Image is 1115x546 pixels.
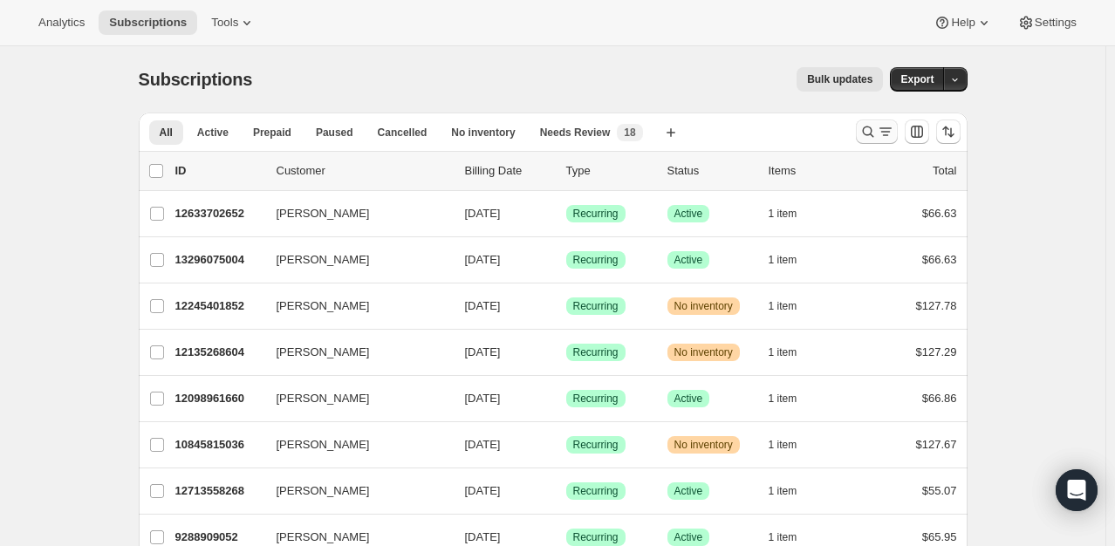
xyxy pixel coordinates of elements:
[916,345,957,358] span: $127.29
[573,299,619,313] span: Recurring
[28,10,95,35] button: Analytics
[674,438,733,452] span: No inventory
[657,120,685,145] button: Create new view
[922,530,957,543] span: $65.95
[807,72,872,86] span: Bulk updates
[277,297,370,315] span: [PERSON_NAME]
[573,438,619,452] span: Recurring
[769,294,817,318] button: 1 item
[465,162,552,180] p: Billing Date
[175,390,263,407] p: 12098961660
[277,436,370,454] span: [PERSON_NAME]
[674,299,733,313] span: No inventory
[175,162,957,180] div: IDCustomerBilling DateTypeStatusItemsTotal
[573,253,619,267] span: Recurring
[277,529,370,546] span: [PERSON_NAME]
[769,345,797,359] span: 1 item
[175,529,263,546] p: 9288909052
[674,207,703,221] span: Active
[175,482,263,500] p: 12713558268
[175,479,957,503] div: 12713558268[PERSON_NAME][DATE]SuccessRecurringSuccessActive1 item$55.07
[277,482,370,500] span: [PERSON_NAME]
[175,340,957,365] div: 12135268604[PERSON_NAME][DATE]SuccessRecurringWarningNo inventory1 item$127.29
[769,248,817,272] button: 1 item
[253,126,291,140] span: Prepaid
[277,205,370,222] span: [PERSON_NAME]
[465,345,501,358] span: [DATE]
[109,16,187,30] span: Subscriptions
[211,16,238,30] span: Tools
[465,299,501,312] span: [DATE]
[266,431,441,459] button: [PERSON_NAME]
[936,119,961,144] button: Sort the results
[769,484,797,498] span: 1 item
[573,207,619,221] span: Recurring
[465,392,501,405] span: [DATE]
[573,345,619,359] span: Recurring
[674,484,703,498] span: Active
[175,162,263,180] p: ID
[175,248,957,272] div: 13296075004[PERSON_NAME][DATE]SuccessRecurringSuccessActive1 item$66.63
[465,438,501,451] span: [DATE]
[160,126,173,140] span: All
[451,126,515,140] span: No inventory
[674,530,703,544] span: Active
[797,67,883,92] button: Bulk updates
[933,162,956,180] p: Total
[674,392,703,406] span: Active
[175,251,263,269] p: 13296075004
[139,70,253,89] span: Subscriptions
[277,390,370,407] span: [PERSON_NAME]
[923,10,1002,35] button: Help
[201,10,266,35] button: Tools
[769,386,817,411] button: 1 item
[197,126,229,140] span: Active
[922,253,957,266] span: $66.63
[175,201,957,226] div: 12633702652[PERSON_NAME][DATE]SuccessRecurringSuccessActive1 item$66.63
[566,162,653,180] div: Type
[769,299,797,313] span: 1 item
[175,344,263,361] p: 12135268604
[1007,10,1087,35] button: Settings
[905,119,929,144] button: Customize table column order and visibility
[266,292,441,320] button: [PERSON_NAME]
[316,126,353,140] span: Paused
[769,162,856,180] div: Items
[769,201,817,226] button: 1 item
[1056,469,1098,511] div: Open Intercom Messenger
[769,479,817,503] button: 1 item
[266,246,441,274] button: [PERSON_NAME]
[465,253,501,266] span: [DATE]
[378,126,428,140] span: Cancelled
[38,16,85,30] span: Analytics
[277,344,370,361] span: [PERSON_NAME]
[266,385,441,413] button: [PERSON_NAME]
[277,162,451,180] p: Customer
[175,433,957,457] div: 10845815036[PERSON_NAME][DATE]SuccessRecurringWarningNo inventory1 item$127.67
[922,207,957,220] span: $66.63
[769,207,797,221] span: 1 item
[540,126,611,140] span: Needs Review
[769,433,817,457] button: 1 item
[916,299,957,312] span: $127.78
[922,392,957,405] span: $66.86
[769,530,797,544] span: 1 item
[175,386,957,411] div: 12098961660[PERSON_NAME][DATE]SuccessRecurringSuccessActive1 item$66.86
[465,207,501,220] span: [DATE]
[769,392,797,406] span: 1 item
[573,392,619,406] span: Recurring
[624,126,635,140] span: 18
[951,16,975,30] span: Help
[573,530,619,544] span: Recurring
[266,338,441,366] button: [PERSON_NAME]
[175,294,957,318] div: 12245401852[PERSON_NAME][DATE]SuccessRecurringWarningNo inventory1 item$127.78
[465,484,501,497] span: [DATE]
[769,340,817,365] button: 1 item
[175,297,263,315] p: 12245401852
[769,438,797,452] span: 1 item
[916,438,957,451] span: $127.67
[667,162,755,180] p: Status
[900,72,934,86] span: Export
[266,477,441,505] button: [PERSON_NAME]
[465,530,501,543] span: [DATE]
